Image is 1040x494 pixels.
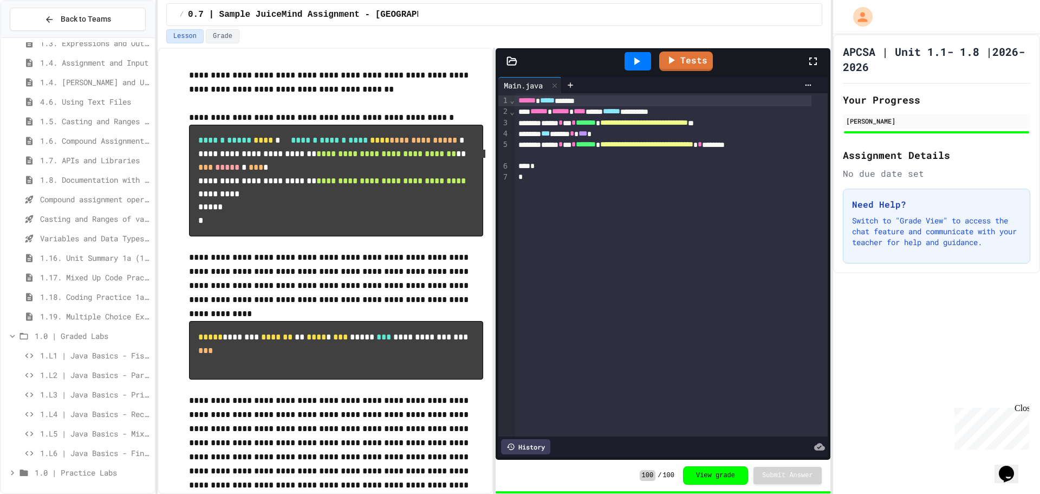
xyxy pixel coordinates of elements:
[40,37,150,49] span: 1.3. Expressions and Output [New]
[843,44,1030,74] h1: APCSA | Unit 1.1- 1.8 |2026-2026
[35,467,150,478] span: 1.0 | Practice Labs
[180,10,184,19] span: /
[498,129,509,139] div: 4
[206,29,239,43] button: Grade
[640,470,656,481] span: 100
[683,466,748,485] button: View grade
[40,408,150,420] span: 1.L4 | Java Basics - Rectangle Lab
[40,213,150,224] span: Casting and Ranges of variables - Quiz
[166,29,204,43] button: Lesson
[498,161,509,172] div: 6
[40,135,150,146] span: 1.6. Compound Assignment Operators
[498,95,509,106] div: 1
[40,350,150,361] span: 1.L1 | Java Basics - Fish Lab
[659,52,713,71] a: Tests
[950,403,1029,450] iframe: chat widget
[10,8,146,31] button: Back to Teams
[40,389,150,400] span: 1.L3 | Java Basics - Printing Code Lab
[40,272,150,283] span: 1.17. Mixed Up Code Practice 1.1-1.6
[40,447,150,459] span: 1.L6 | Java Basics - Final Calculator Lab
[35,330,150,342] span: 1.0 | Graded Labs
[4,4,75,69] div: Chat with us now!Close
[762,471,813,480] span: Submit Answer
[40,428,150,439] span: 1.L5 | Java Basics - Mixed Number Lab
[498,118,509,129] div: 3
[40,96,150,107] span: 4.6. Using Text Files
[842,4,875,29] div: My Account
[658,471,661,480] span: /
[40,57,150,68] span: 1.4. Assignment and Input
[61,14,111,25] span: Back to Teams
[498,80,548,91] div: Main.java
[40,174,150,185] span: 1.8. Documentation with Comments and Preconditions
[994,451,1029,483] iframe: chat widget
[846,116,1027,126] div: [PERSON_NAME]
[498,106,509,117] div: 2
[501,439,550,454] div: History
[40,233,150,244] span: Variables and Data Types - Quiz
[509,96,515,105] span: Fold line
[852,198,1021,211] h3: Need Help?
[40,76,150,88] span: 1.4. [PERSON_NAME] and User Input
[40,369,150,381] span: 1.L2 | Java Basics - Paragraphs Lab
[852,215,1021,248] p: Switch to "Grade View" to access the chat feature and communicate with your teacher for help and ...
[843,92,1030,107] h2: Your Progress
[843,167,1030,180] div: No due date set
[40,116,150,127] span: 1.5. Casting and Ranges of Values
[753,467,822,484] button: Submit Answer
[509,107,515,116] span: Fold line
[498,139,509,161] div: 5
[188,8,464,21] span: 0.7 | Sample JuiceMind Assignment - [GEOGRAPHIC_DATA]
[843,147,1030,163] h2: Assignment Details
[40,252,150,264] span: 1.16. Unit Summary 1a (1.1-1.6)
[40,155,150,166] span: 1.7. APIs and Libraries
[40,194,150,205] span: Compound assignment operators - Quiz
[40,311,150,322] span: 1.19. Multiple Choice Exercises for Unit 1a (1.1-1.6)
[498,172,509,183] div: 7
[662,471,674,480] span: 100
[498,77,562,93] div: Main.java
[40,291,150,303] span: 1.18. Coding Practice 1a (1.1-1.6)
